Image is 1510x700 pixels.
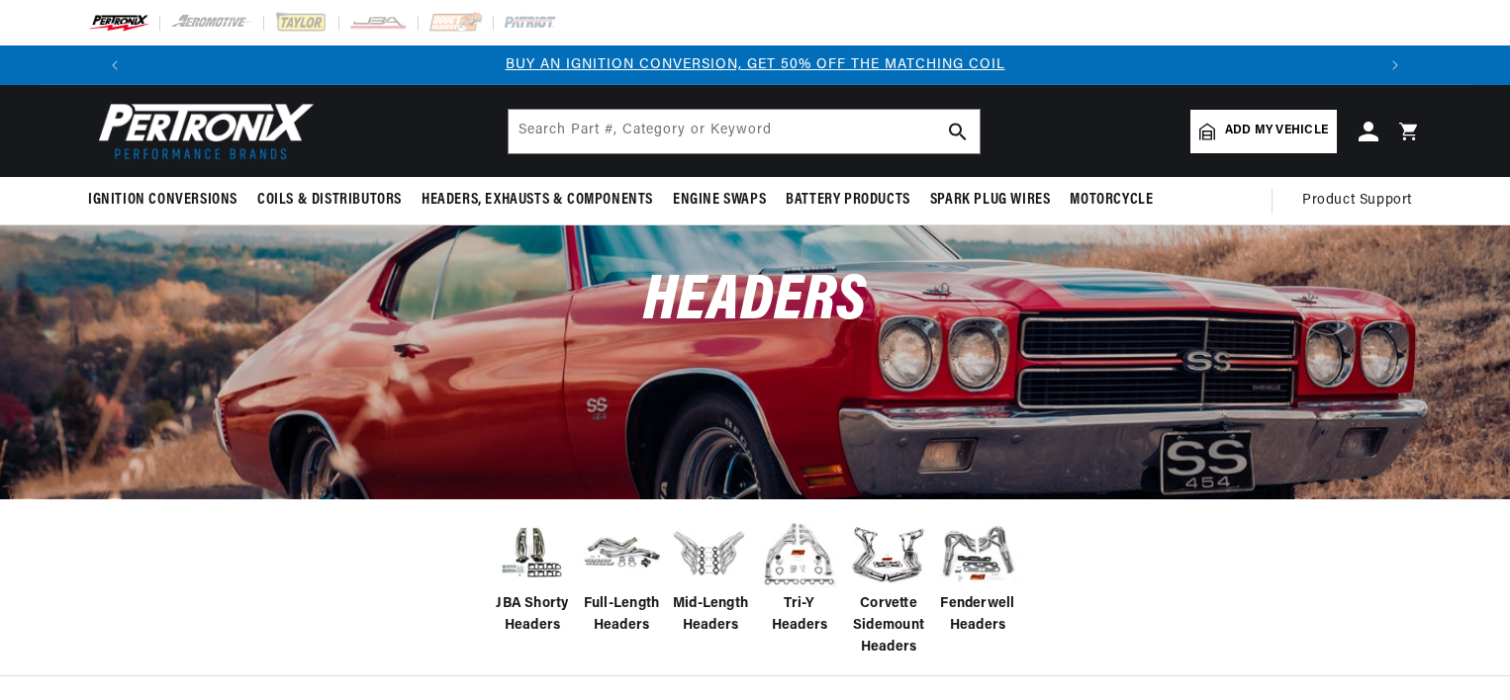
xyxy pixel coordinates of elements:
slideshow-component: Translation missing: en.sections.announcements.announcement_bar [39,45,1471,85]
summary: Engine Swaps [663,177,776,223]
a: Full-Length Headers Full-Length Headers [582,514,661,638]
img: Pertronix [88,97,316,165]
a: JBA Shorty Headers JBA Shorty Headers [493,514,572,638]
span: Ignition Conversions [88,190,237,211]
div: 1 of 3 [135,54,1375,76]
span: Headers, Exhausts & Components [422,190,653,211]
span: Corvette Sidemount Headers [849,593,928,659]
button: Translation missing: en.sections.announcements.previous_announcement [95,45,135,85]
span: Motorcycle [1070,190,1153,211]
a: Fenderwell Headers Fenderwell Headers [938,514,1017,638]
span: Coils & Distributors [257,190,402,211]
a: Mid-Length Headers Mid-Length Headers [671,514,750,638]
span: Full-Length Headers [582,593,661,638]
button: Translation missing: en.sections.announcements.next_announcement [1375,45,1415,85]
div: Announcement [135,54,1375,76]
span: Headers [643,270,867,334]
span: Engine Swaps [673,190,766,211]
span: JBA Shorty Headers [493,593,572,638]
a: Corvette Sidemount Headers Corvette Sidemount Headers [849,514,928,659]
summary: Headers, Exhausts & Components [412,177,663,223]
img: Corvette Sidemount Headers [849,514,928,593]
span: Add my vehicle [1225,122,1328,140]
span: Tri-Y Headers [760,593,839,638]
img: Full-Length Headers [582,522,661,584]
a: Tri-Y Headers Tri-Y Headers [760,514,839,638]
button: search button [936,110,980,153]
a: BUY AN IGNITION CONVERSION, GET 50% OFF THE MATCHING COIL [506,57,1005,72]
summary: Motorcycle [1060,177,1163,223]
summary: Product Support [1302,177,1422,224]
summary: Coils & Distributors [247,177,412,223]
span: Product Support [1302,190,1412,212]
summary: Battery Products [776,177,920,223]
span: Spark Plug Wires [930,190,1051,211]
img: Tri-Y Headers [760,514,839,593]
img: JBA Shorty Headers [493,520,572,586]
span: Fenderwell Headers [938,593,1017,638]
span: Mid-Length Headers [671,593,750,638]
summary: Spark Plug Wires [920,177,1061,223]
img: Mid-Length Headers [671,514,750,593]
a: Add my vehicle [1190,110,1337,153]
img: Fenderwell Headers [938,514,1017,593]
summary: Ignition Conversions [88,177,247,223]
span: Battery Products [786,190,910,211]
input: Search Part #, Category or Keyword [509,110,980,153]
